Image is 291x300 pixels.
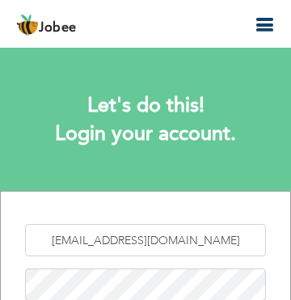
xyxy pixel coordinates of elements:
span: Jobee [39,22,77,35]
img: jobee.io [16,14,39,36]
h2: Let's do this! [24,95,267,116]
a: Jobee [16,14,77,36]
h1: Login your account. [24,124,267,144]
input: Email [25,224,266,256]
